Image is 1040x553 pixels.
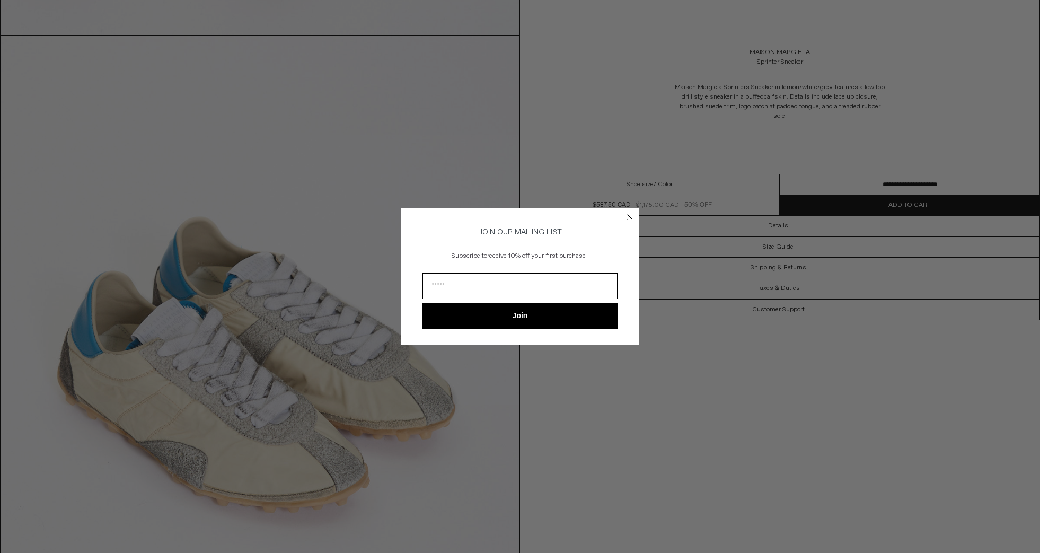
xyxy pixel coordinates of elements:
button: Close dialog [624,212,635,222]
span: JOIN OUR MAILING LIST [478,227,562,237]
span: Subscribe to [452,252,487,260]
button: Join [422,303,618,329]
span: receive 10% off your first purchase [487,252,586,260]
input: Email [422,273,618,299]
